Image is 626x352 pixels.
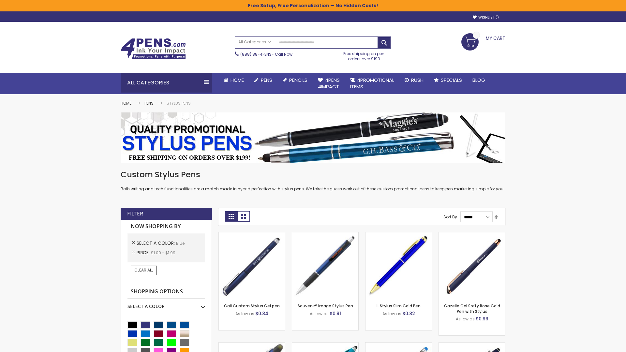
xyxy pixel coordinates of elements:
[131,266,157,275] a: Clear All
[121,169,505,192] div: Both writing and tech functionalities are a match made in hybrid perfection with stylus pens. We ...
[310,311,329,316] span: As low as
[224,303,280,309] a: Cali Custom Stylus Gel pen
[441,77,462,83] span: Specials
[313,73,345,94] a: 4Pens4impact
[382,311,401,316] span: As low as
[402,310,415,317] span: $0.82
[127,285,205,299] strong: Shopping Options
[231,77,244,83] span: Home
[439,232,505,238] a: Gazelle Gel Softy Rose Gold Pen with Stylus-Blue
[318,77,340,90] span: 4Pens 4impact
[255,310,268,317] span: $0.84
[473,15,499,20] a: Wishlist
[444,303,500,314] a: Gazelle Gel Softy Rose Gold Pen with Stylus
[439,342,505,348] a: Custom Soft Touch® Metal Pens with Stylus-Blue
[137,249,151,256] span: Price
[137,240,176,246] span: Select A Color
[399,73,429,87] a: Rush
[240,51,272,57] a: (888) 88-4PENS
[249,73,277,87] a: Pens
[337,49,392,62] div: Free shipping on pen orders over $199
[219,232,285,238] a: Cali Custom Stylus Gel pen-Blue
[467,73,490,87] a: Blog
[429,73,467,87] a: Specials
[219,232,285,299] img: Cali Custom Stylus Gel pen-Blue
[218,73,249,87] a: Home
[472,77,485,83] span: Blog
[121,169,505,180] h1: Custom Stylus Pens
[277,73,313,87] a: Pencils
[365,232,432,299] img: I-Stylus Slim Gold-Blue
[240,51,293,57] span: - Call Now!
[167,100,191,106] strong: Stylus Pens
[127,210,143,217] strong: Filter
[292,342,358,348] a: Neon Stylus Highlighter-Pen Combo-Blue
[151,250,175,256] span: $1.00 - $1.99
[350,77,394,90] span: 4PROMOTIONAL ITEMS
[235,37,274,48] a: All Categories
[292,232,358,299] img: Souvenir® Image Stylus Pen-Blue
[121,112,505,163] img: Stylus Pens
[176,241,185,246] span: Blue
[439,232,505,299] img: Gazelle Gel Softy Rose Gold Pen with Stylus-Blue
[144,100,154,106] a: Pens
[235,311,254,316] span: As low as
[121,100,131,106] a: Home
[289,77,307,83] span: Pencils
[365,342,432,348] a: Islander Softy Gel with Stylus - ColorJet Imprint-Blue
[121,73,212,93] div: All Categories
[127,220,205,233] strong: Now Shopping by
[238,39,271,45] span: All Categories
[225,211,237,222] strong: Grid
[365,232,432,238] a: I-Stylus Slim Gold-Blue
[121,38,186,59] img: 4Pens Custom Pens and Promotional Products
[127,299,205,310] div: Select A Color
[261,77,272,83] span: Pens
[476,315,488,322] span: $0.99
[298,303,353,309] a: Souvenir® Image Stylus Pen
[411,77,424,83] span: Rush
[377,303,421,309] a: I-Stylus Slim Gold Pen
[345,73,399,94] a: 4PROMOTIONALITEMS
[292,232,358,238] a: Souvenir® Image Stylus Pen-Blue
[456,316,475,322] span: As low as
[134,267,153,273] span: Clear All
[330,310,341,317] span: $0.91
[219,342,285,348] a: Souvenir® Jalan Highlighter Stylus Pen Combo-Blue
[443,214,457,220] label: Sort By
